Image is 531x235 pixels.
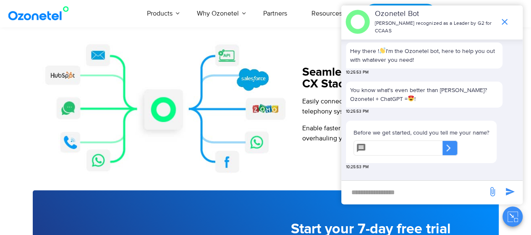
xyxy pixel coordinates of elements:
p: Before we get started, could you tell me your name? [353,128,489,137]
p: Ozonetel Bot [375,8,495,20]
p: Hey there ! I'm the Ozonetel bot, here to help you out with whatever you need! [350,47,498,64]
span: 10:25:53 PM [346,108,369,115]
img: header [345,10,370,34]
h5: Seamlessly Integrate with Existing CX Stack [302,66,489,90]
p: Enable faster deployment and higher productivity without overhauling your existing tech stack. [302,123,489,143]
span: 10:25:53 PM [346,164,369,170]
span: Easily connect with your current contact center, CRM, and telephony systems — no disruptions. [302,97,471,116]
span: 10:25:53 PM [346,69,369,76]
button: Close chat [502,206,523,227]
span: end chat or minimize [496,13,513,30]
p: [PERSON_NAME] recognized as a Leader by G2 for CCAAS [375,20,495,35]
p: You know what's even better than [PERSON_NAME]? Ozonetel + ChatGPT = ! [350,86,498,103]
img: 😍 [408,95,414,101]
div: new-msg-input [345,185,483,200]
span: send message [502,183,518,200]
img: 👋 [379,48,385,53]
span: send message [484,183,501,200]
a: Request a Demo [365,4,437,24]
